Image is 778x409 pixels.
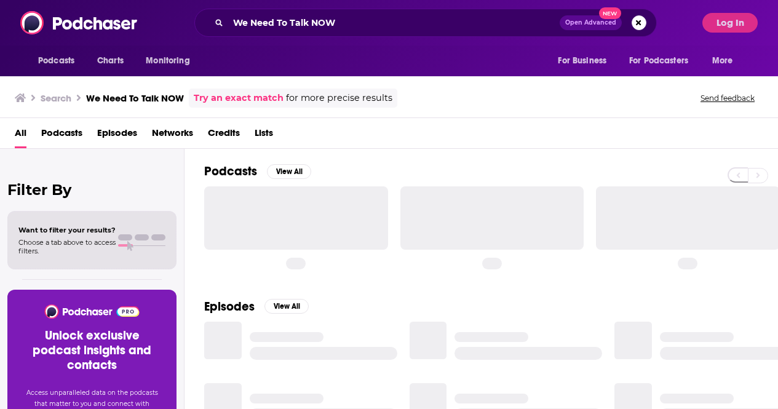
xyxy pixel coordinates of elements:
span: Want to filter your results? [18,226,116,234]
a: Lists [255,123,273,148]
span: Charts [97,52,124,69]
span: New [599,7,621,19]
button: Log In [702,13,758,33]
a: Charts [89,49,131,73]
button: Open AdvancedNew [560,15,622,30]
span: for more precise results [286,91,392,105]
button: open menu [704,49,748,73]
span: For Business [558,52,606,69]
a: Networks [152,123,193,148]
a: EpisodesView All [204,299,309,314]
a: Podcasts [41,123,82,148]
img: Podchaser - Follow, Share and Rate Podcasts [20,11,138,34]
button: open menu [30,49,90,73]
a: Episodes [97,123,137,148]
a: Try an exact match [194,91,284,105]
button: open menu [137,49,205,73]
h2: Podcasts [204,164,257,179]
button: View All [267,164,311,179]
span: More [712,52,733,69]
button: Send feedback [697,93,758,103]
button: open menu [621,49,706,73]
h3: Search [41,92,71,104]
h3: We Need To Talk NOW [86,92,184,104]
span: Choose a tab above to access filters. [18,238,116,255]
div: Search podcasts, credits, & more... [194,9,657,37]
span: For Podcasters [629,52,688,69]
span: Monitoring [146,52,189,69]
a: Credits [208,123,240,148]
span: Podcasts [38,52,74,69]
a: All [15,123,26,148]
span: Open Advanced [565,20,616,26]
img: Podchaser - Follow, Share and Rate Podcasts [44,304,140,319]
h3: Unlock exclusive podcast insights and contacts [22,328,162,373]
a: PodcastsView All [204,164,311,179]
h2: Filter By [7,181,177,199]
button: View All [264,299,309,314]
input: Search podcasts, credits, & more... [228,13,560,33]
button: open menu [549,49,622,73]
h2: Episodes [204,299,255,314]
